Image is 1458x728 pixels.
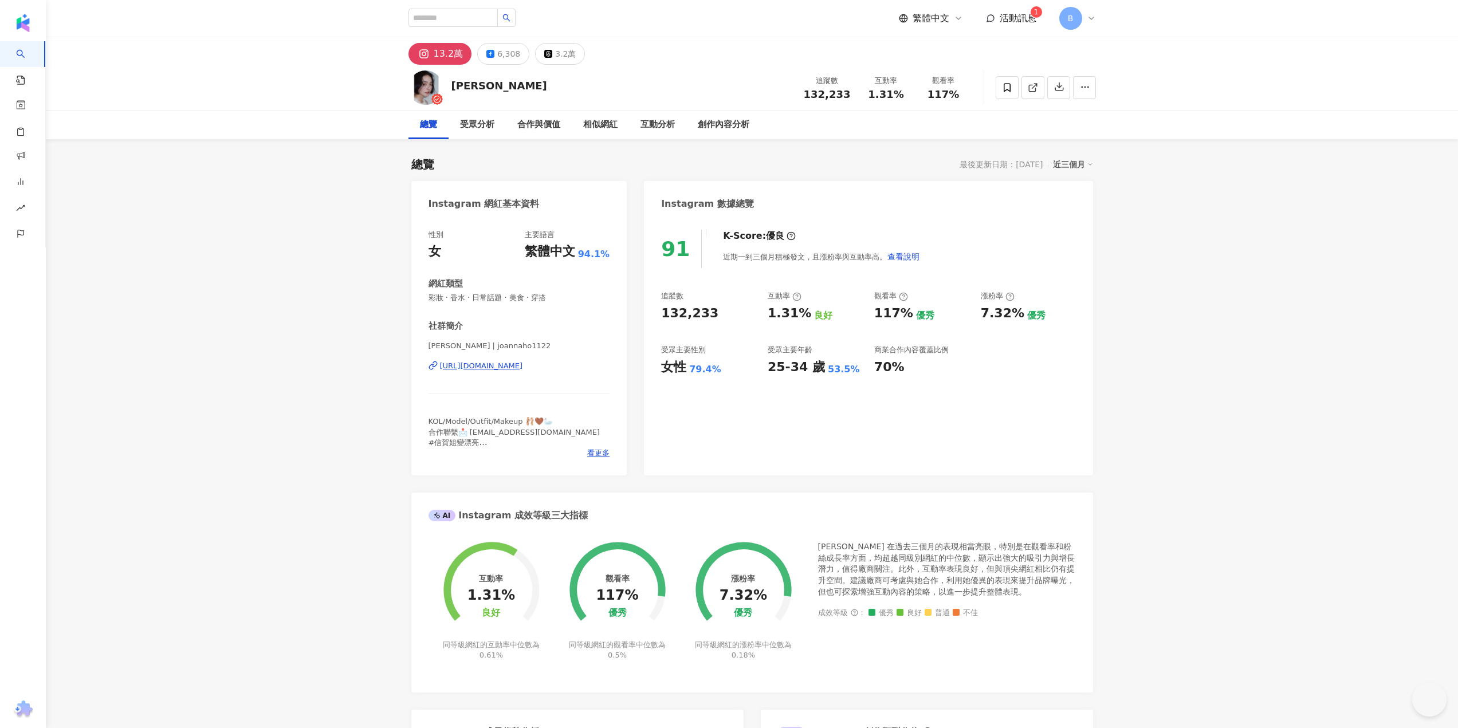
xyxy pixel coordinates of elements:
sup: 1 [1031,6,1042,18]
div: 13.2萬 [434,46,463,62]
div: 同等級網紅的互動率中位數為 [441,640,541,660]
div: 觀看率 [606,574,630,583]
div: 性別 [429,230,443,240]
span: 0.61% [480,651,503,659]
div: 創作內容分析 [698,118,749,132]
div: 觀看率 [874,291,908,301]
span: 117% [928,89,960,100]
div: 商業合作內容覆蓋比例 [874,345,949,355]
span: B [1068,12,1074,25]
div: K-Score : [723,230,796,242]
span: 1.31% [868,89,903,100]
div: 優秀 [1027,309,1046,322]
div: 3.2萬 [555,46,576,62]
span: 普通 [925,609,950,617]
iframe: Help Scout Beacon - Open [1412,682,1447,717]
div: 91 [661,237,690,261]
div: 117% [596,588,638,604]
button: 3.2萬 [535,43,585,65]
div: 同等級網紅的觀看率中位數為 [567,640,667,660]
div: 社群簡介 [429,320,463,332]
div: 良好 [482,608,500,619]
div: 優秀 [916,309,934,322]
div: 53.5% [828,363,860,376]
div: 主要語言 [525,230,555,240]
div: 追蹤數 [804,75,851,86]
div: 132,233 [661,305,718,322]
div: 優良 [766,230,784,242]
div: 互動分析 [640,118,675,132]
span: search [502,14,510,22]
span: 彩妝 · 香水 · 日常話題 · 美食 · 穿搭 [429,293,610,303]
div: 6,308 [497,46,520,62]
span: KOL/Model/Outfit/Makeup 🩰🤎🦢 合作聯繫📩 [EMAIL_ADDRESS][DOMAIN_NAME] #信賀姐變漂亮 #賀姐太會買 #賀姐這樣穿 #賀姐這樣吃 #賀姐這樣... [429,417,600,498]
div: 女 [429,243,441,261]
div: 合作與價值 [517,118,560,132]
span: 查看說明 [887,252,919,261]
span: 看更多 [587,448,610,458]
div: 79.4% [689,363,721,376]
span: 繁體中文 [913,12,949,25]
img: KOL Avatar [408,70,443,105]
div: 網紅類型 [429,278,463,290]
a: search [16,41,39,86]
span: 優秀 [868,609,894,617]
button: 查看說明 [887,245,920,268]
div: 受眾主要年齡 [768,345,812,355]
span: 94.1% [578,248,610,261]
div: 受眾主要性別 [661,345,706,355]
div: 互動率 [864,75,908,86]
div: 117% [874,305,913,322]
div: [URL][DOMAIN_NAME] [440,361,523,371]
img: logo icon [14,14,32,32]
div: 70% [874,359,905,376]
div: 漲粉率 [981,291,1015,301]
div: Instagram 數據總覽 [661,198,754,210]
div: 優秀 [608,608,627,619]
span: 132,233 [804,88,851,100]
div: 1.31% [768,305,811,322]
div: 女性 [661,359,686,376]
div: 總覽 [411,156,434,172]
div: 1.31% [467,588,515,604]
div: 互動率 [479,574,503,583]
span: 不佳 [953,609,978,617]
div: 受眾分析 [460,118,494,132]
div: 總覽 [420,118,437,132]
button: 13.2萬 [408,43,472,65]
div: 漲粉率 [731,574,755,583]
span: 良好 [897,609,922,617]
div: Instagram 成效等級三大指標 [429,509,588,522]
div: 追蹤數 [661,291,683,301]
a: [URL][DOMAIN_NAME] [429,361,610,371]
div: 近三個月 [1053,157,1093,172]
span: 活動訊息 [1000,13,1036,23]
div: 近期一到三個月積極發文，且漲粉率與互動率高。 [723,245,920,268]
img: chrome extension [12,701,34,719]
div: [PERSON_NAME] 在過去三個月的表現相當亮眼，特別是在觀看率和粉絲成長率方面，均超越同級別網紅的中位數，顯示出強大的吸引力與增長潛力，值得廠商關注。此外，互動率表現良好，但與頂尖網紅相... [818,541,1076,597]
div: 最後更新日期：[DATE] [960,160,1043,169]
button: 6,308 [477,43,529,65]
span: [PERSON_NAME] | joannaho1122 [429,341,610,351]
div: AI [429,510,456,521]
div: 繁體中文 [525,243,575,261]
div: [PERSON_NAME] [451,78,547,93]
div: 同等級網紅的漲粉率中位數為 [693,640,793,660]
div: 相似網紅 [583,118,618,132]
div: 成效等級 ： [818,609,1076,617]
span: rise [16,196,25,222]
span: 0.5% [608,651,627,659]
div: 觀看率 [922,75,965,86]
div: 良好 [814,309,832,322]
div: 7.32% [720,588,767,604]
span: 1 [1034,8,1039,16]
div: 優秀 [734,608,752,619]
div: 7.32% [981,305,1024,322]
div: Instagram 網紅基本資料 [429,198,540,210]
div: 互動率 [768,291,801,301]
div: 25-34 歲 [768,359,825,376]
span: 0.18% [732,651,755,659]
